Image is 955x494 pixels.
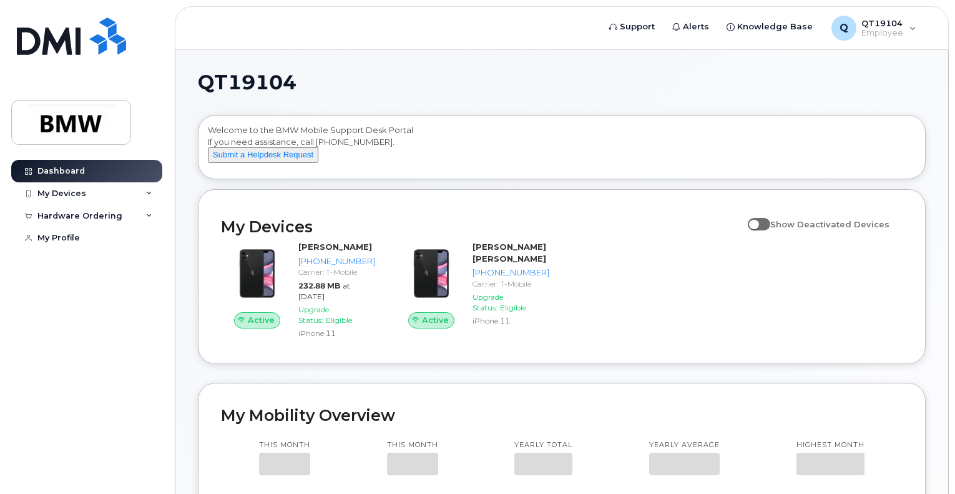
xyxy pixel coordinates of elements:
a: Submit a Helpdesk Request [208,149,318,159]
div: [PHONE_NUMBER] [298,255,375,267]
div: Carrier: T-Mobile [298,267,375,277]
span: QT19104 [198,73,296,92]
div: Carrier: T-Mobile [473,279,549,289]
span: Upgrade Status: [473,292,503,312]
span: Show Deactivated Devices [770,219,889,229]
h2: My Devices [221,217,742,236]
input: Show Deactivated Devices [748,212,758,222]
a: Active[PERSON_NAME][PHONE_NUMBER]Carrier: T-Mobile232.88 MBat [DATE]Upgrade Status:EligibleiPhone 11 [221,241,380,341]
button: Submit a Helpdesk Request [208,147,318,163]
img: iPhone_11.jpg [405,247,458,300]
span: Active [248,314,275,326]
strong: [PERSON_NAME] [PERSON_NAME] [473,242,546,264]
span: Active [422,314,449,326]
p: Yearly average [649,440,720,450]
span: Upgrade Status: [298,305,329,325]
span: at [DATE] [298,281,350,301]
div: iPhone 11 [298,328,375,338]
div: [PHONE_NUMBER] [473,267,549,279]
p: Highest month [796,440,864,450]
a: Active[PERSON_NAME] [PERSON_NAME][PHONE_NUMBER]Carrier: T-MobileUpgrade Status:EligibleiPhone 11 [395,241,554,329]
img: iPhone_11.jpg [231,247,283,300]
p: Yearly total [514,440,572,450]
div: iPhone 11 [473,315,549,326]
p: This month [259,440,310,450]
div: Welcome to the BMW Mobile Support Desk Portal If you need assistance, call [PHONE_NUMBER]. [208,124,916,174]
p: This month [387,440,438,450]
span: Eligible [326,315,352,325]
span: 232.88 MB [298,281,340,290]
h2: My Mobility Overview [221,406,903,425]
span: Eligible [500,303,526,312]
strong: [PERSON_NAME] [298,242,372,252]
